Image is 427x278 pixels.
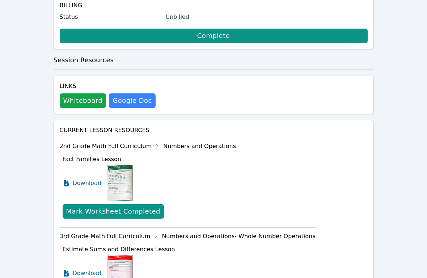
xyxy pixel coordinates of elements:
span: Estimate Sums and Differences Lesson [63,246,175,253]
img: Fact Families Lesson [107,165,133,201]
div: Mark Worksheet Completed [66,206,160,216]
span: Fact Families Lesson [63,156,122,163]
div: 3rd Grade Math Full Curriculum Numbers and Operations- Whole Number Operations [60,231,316,242]
h3: Session Resources [54,55,374,65]
div: Unbilled [166,13,368,21]
button: Whiteboard [60,93,106,108]
div: 2nd Grade Math Full Curriculum Numbers and Operations [60,140,316,152]
a: Complete [60,29,368,43]
span: Download [73,179,102,188]
span: Download [73,269,102,278]
h4: Current Lesson Resources [60,126,368,135]
h4: Links [60,82,156,90]
label: Status [60,13,161,21]
a: Google Doc [109,93,155,108]
h4: Billing [60,1,368,10]
button: Mark Worksheet Completed [63,204,164,219]
a: Download [63,165,102,201]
